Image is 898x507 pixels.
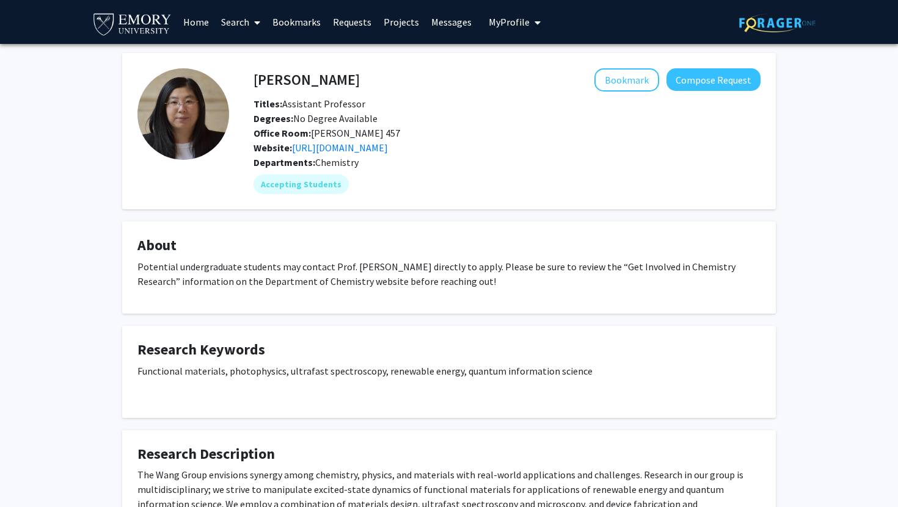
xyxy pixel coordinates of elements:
[254,98,282,110] b: Titles:
[9,452,52,498] iframe: Chat
[594,68,659,92] button: Add Lili Wang to Bookmarks
[254,142,292,154] b: Website:
[254,68,360,91] h4: [PERSON_NAME]
[254,112,378,124] span: No Degree Available
[378,1,425,43] a: Projects
[137,68,229,160] img: Profile Picture
[254,127,400,139] span: [PERSON_NAME] 457
[92,10,173,37] img: Emory University Logo
[137,364,761,403] div: Functional materials, photophysics, ultrafast spectroscopy, renewable energy, quantum information...
[254,127,311,139] b: Office Room:
[177,1,215,43] a: Home
[489,16,530,28] span: My Profile
[254,98,365,110] span: Assistant Professor
[137,237,761,254] h4: About
[315,156,359,168] span: Chemistry
[666,68,761,91] button: Compose Request to Lili Wang
[215,1,266,43] a: Search
[254,112,293,124] b: Degrees:
[137,259,761,289] p: Potential undergraduate students may contact Prof. [PERSON_NAME] directly to apply. Please be sur...
[254,156,315,168] b: Departments:
[254,174,349,194] mat-chip: Accepting Students
[425,1,478,43] a: Messages
[137,445,761,463] h4: Research Description
[739,13,816,32] img: ForagerOne Logo
[137,341,761,359] h4: Research Keywords
[266,1,327,43] a: Bookmarks
[292,142,388,154] a: Opens in a new tab
[327,1,378,43] a: Requests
